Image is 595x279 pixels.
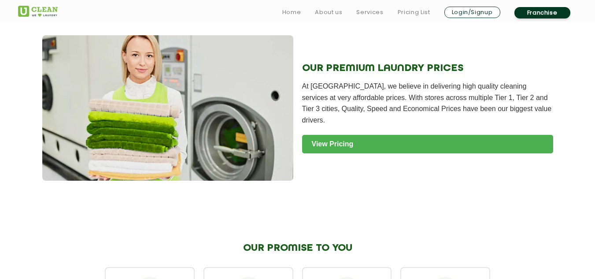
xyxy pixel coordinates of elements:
a: Services [356,7,383,18]
img: UClean Laundry and Dry Cleaning [18,6,58,17]
h2: OUR PROMISE TO YOU [105,242,490,254]
p: At [GEOGRAPHIC_DATA], we believe in delivering high quality cleaning services at very affordable ... [302,81,553,126]
a: View Pricing [302,135,553,153]
a: Pricing List [398,7,430,18]
img: Premium Laundry Service [42,35,293,181]
a: Home [282,7,301,18]
a: Franchise [514,7,570,19]
a: About us [315,7,342,18]
a: Login/Signup [444,7,500,18]
h2: OUR PREMIUM LAUNDRY PRICES [302,63,553,74]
